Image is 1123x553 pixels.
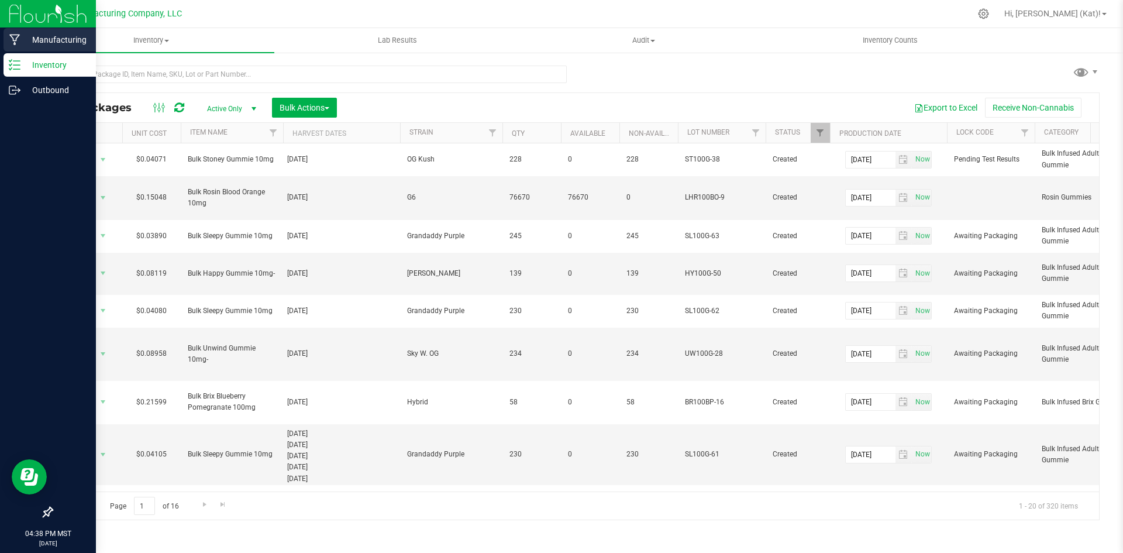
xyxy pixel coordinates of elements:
span: 230 [626,449,671,460]
span: Lab Results [362,35,433,46]
span: 0 [568,449,612,460]
span: Inventory [28,35,274,46]
span: Bulk Unwind Gummie 10mg- [188,343,276,365]
span: Awaiting Packaging [954,231,1028,242]
a: Lab Results [274,28,521,53]
span: OG Kush [407,154,495,165]
span: Created [773,231,823,242]
p: Outbound [20,83,91,97]
span: select [912,265,931,281]
inline-svg: Outbound [9,84,20,96]
span: select [895,394,912,410]
span: Grandaddy Purple [407,449,495,460]
span: select [895,303,912,319]
span: Set Current date [912,189,932,206]
a: Filter [264,123,283,143]
span: select [96,303,111,319]
span: Created [773,268,823,279]
span: 228 [509,154,554,165]
span: SL100G-63 [685,231,759,242]
span: Pending Test Results [954,154,1028,165]
span: 139 [626,268,671,279]
span: BB Manufacturing Company, LLC [57,9,182,19]
div: [DATE] [287,462,397,473]
div: [DATE] [287,348,397,359]
span: Awaiting Packaging [954,268,1028,279]
a: Filter [746,123,766,143]
p: Inventory [20,58,91,72]
input: 1 [134,497,155,515]
button: Export to Excel [907,98,985,118]
span: select [895,446,912,463]
a: Go to the next page [196,497,213,513]
span: Bulk Sleepy Gummie 10mg [188,305,276,317]
span: 228 [626,154,671,165]
span: 230 [509,305,554,317]
a: Go to the last page [215,497,232,513]
span: Grandaddy Purple [407,305,495,317]
span: 245 [626,231,671,242]
a: Strain [409,128,433,136]
a: Filter [483,123,502,143]
span: Hi, [PERSON_NAME] (Kat)! [1004,9,1101,18]
div: [DATE] [287,428,397,439]
div: [DATE] [287,473,397,485]
span: Set Current date [912,228,932,245]
span: Bulk Brix Blueberry Pomegranate 100mg [188,391,276,413]
a: Category [1044,128,1079,136]
span: 230 [509,449,554,460]
a: Filter [1015,123,1035,143]
button: Receive Non-Cannabis [985,98,1081,118]
inline-svg: Manufacturing [9,34,20,46]
span: Created [773,154,823,165]
span: select [912,446,931,463]
inline-svg: Inventory [9,59,20,71]
span: 76670 [509,192,554,203]
td: $0.04080 [122,295,181,328]
span: Bulk Sleepy Gummie 10mg [188,231,276,242]
div: [DATE] [287,154,397,165]
div: [DATE] [287,231,397,242]
span: Awaiting Packaging [954,348,1028,359]
span: Awaiting Packaging [954,449,1028,460]
span: Bulk Happy Gummie 10mg- [188,268,276,279]
td: $0.04071 [122,143,181,176]
span: select [96,190,111,206]
td: $0.08569 [122,485,181,517]
td: $0.08119 [122,253,181,295]
span: Created [773,397,823,408]
span: SL100G-61 [685,449,759,460]
span: select [895,152,912,168]
a: Unit Cost [132,129,167,138]
span: G6 [407,192,495,203]
p: Manufacturing [20,33,91,47]
span: Bulk Actions [280,103,329,112]
p: 04:38 PM MST [5,528,91,539]
span: select [96,394,111,410]
span: UW100G-28 [685,348,759,359]
span: select [912,346,931,362]
span: Awaiting Packaging [954,397,1028,408]
span: 0 [626,192,671,203]
span: select [96,265,111,281]
a: Inventory [28,28,274,53]
span: ST100G-38 [685,154,759,165]
span: 0 [568,268,612,279]
span: Inventory Counts [847,35,933,46]
a: Audit [521,28,767,53]
span: select [895,346,912,362]
span: Set Current date [912,265,932,282]
a: Item Name [190,128,228,136]
span: select [895,228,912,244]
span: select [912,394,931,410]
span: Grandaddy Purple [407,231,495,242]
a: Filter [811,123,830,143]
span: Bulk Sleepy Gummie 10mg [188,449,276,460]
span: select [895,265,912,281]
div: [DATE] [287,268,397,279]
span: 139 [509,268,554,279]
span: Page of 16 [100,497,188,515]
span: Created [773,348,823,359]
span: 0 [568,154,612,165]
span: 58 [509,397,554,408]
